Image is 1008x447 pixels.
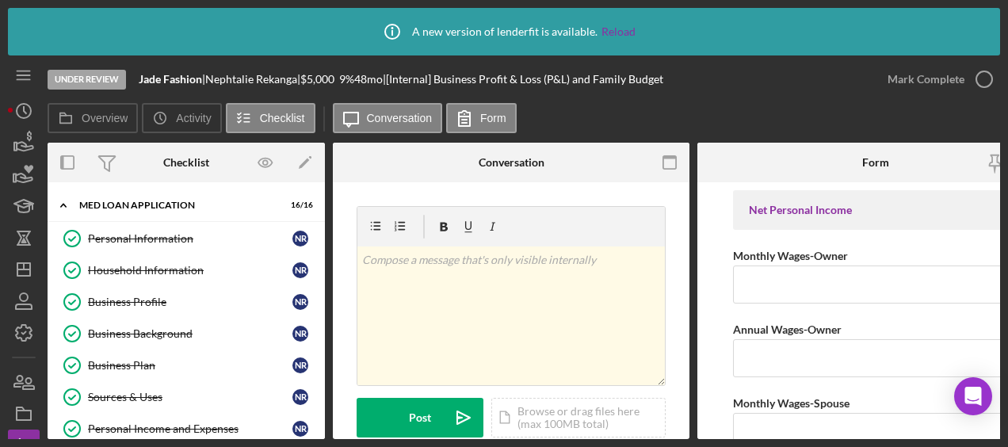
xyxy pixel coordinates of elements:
[446,103,517,133] button: Form
[79,201,273,210] div: MED Loan Application
[480,112,506,124] label: Form
[55,413,317,445] a: Personal Income and ExpensesNR
[409,398,431,437] div: Post
[479,156,544,169] div: Conversation
[339,73,354,86] div: 9 %
[354,73,383,86] div: 48 mo
[142,103,221,133] button: Activity
[300,72,334,86] span: $5,000
[48,70,126,90] div: Under Review
[205,73,300,86] div: Nephtalie Rekanga |
[88,264,292,277] div: Household Information
[292,262,308,278] div: N R
[88,359,292,372] div: Business Plan
[88,422,292,435] div: Personal Income and Expenses
[862,156,889,169] div: Form
[292,231,308,246] div: N R
[139,73,205,86] div: |
[888,63,964,95] div: Mark Complete
[292,389,308,405] div: N R
[88,391,292,403] div: Sources & Uses
[55,254,317,286] a: Household InformationNR
[55,350,317,381] a: Business PlanNR
[88,232,292,245] div: Personal Information
[88,327,292,340] div: Business Background
[88,296,292,308] div: Business Profile
[292,326,308,342] div: N R
[749,204,1002,216] div: Net Personal Income
[367,112,433,124] label: Conversation
[284,201,313,210] div: 16 / 16
[55,381,317,413] a: Sources & UsesNR
[733,396,850,410] label: Monthly Wages-Spouse
[55,223,317,254] a: Personal InformationNR
[383,73,663,86] div: | [Internal] Business Profit & Loss (P&L) and Family Budget
[872,63,1000,95] button: Mark Complete
[260,112,305,124] label: Checklist
[292,421,308,437] div: N R
[82,112,128,124] label: Overview
[55,286,317,318] a: Business ProfileNR
[333,103,443,133] button: Conversation
[226,103,315,133] button: Checklist
[954,377,992,415] div: Open Intercom Messenger
[733,249,848,262] label: Monthly Wages-Owner
[372,12,636,52] div: A new version of lenderfit is available.
[176,112,211,124] label: Activity
[163,156,209,169] div: Checklist
[48,103,138,133] button: Overview
[733,323,842,336] label: Annual Wages-Owner
[357,398,483,437] button: Post
[292,294,308,310] div: N R
[139,72,202,86] b: Jade Fashion
[601,25,636,38] a: Reload
[292,357,308,373] div: N R
[55,318,317,350] a: Business BackgroundNR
